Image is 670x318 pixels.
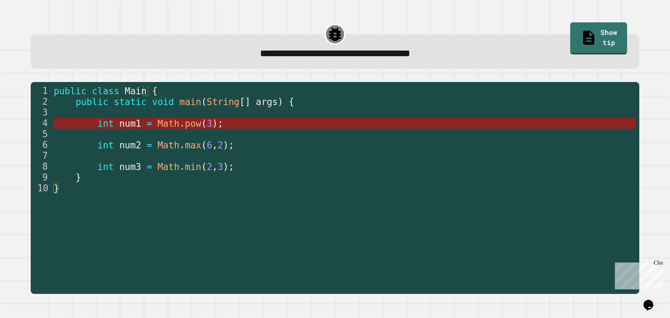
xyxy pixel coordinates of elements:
[217,140,223,150] span: 2
[185,162,201,172] span: min
[31,107,52,118] div: 3
[97,162,114,172] span: int
[152,97,174,107] span: void
[48,96,52,107] span: Toggle code folding, rows 2 through 9
[54,86,87,96] span: public
[31,161,52,172] div: 8
[179,97,201,107] span: main
[207,97,239,107] span: String
[31,140,52,150] div: 6
[48,86,52,96] span: Toggle code folding, rows 1 through 10
[119,162,141,172] span: num3
[31,150,52,161] div: 7
[119,118,141,129] span: num1
[147,140,152,150] span: =
[207,162,212,172] span: 2
[114,97,147,107] span: static
[97,118,114,129] span: int
[31,118,52,129] div: 4
[157,162,179,172] span: Math
[612,260,663,289] iframe: chat widget
[147,118,152,129] span: =
[125,86,147,96] span: Main
[92,86,119,96] span: class
[157,118,179,129] span: Math
[3,3,48,44] div: Chat with us now!Close
[31,183,52,194] div: 10
[31,86,52,96] div: 1
[217,162,223,172] span: 3
[157,140,179,150] span: Math
[570,22,627,54] a: Show tip
[185,140,201,150] span: max
[75,97,108,107] span: public
[31,172,52,183] div: 9
[207,118,212,129] span: 3
[185,118,201,129] span: pow
[119,140,141,150] span: num2
[31,129,52,140] div: 5
[147,162,152,172] span: =
[31,96,52,107] div: 2
[256,97,278,107] span: args
[641,290,663,311] iframe: chat widget
[207,140,212,150] span: 6
[97,140,114,150] span: int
